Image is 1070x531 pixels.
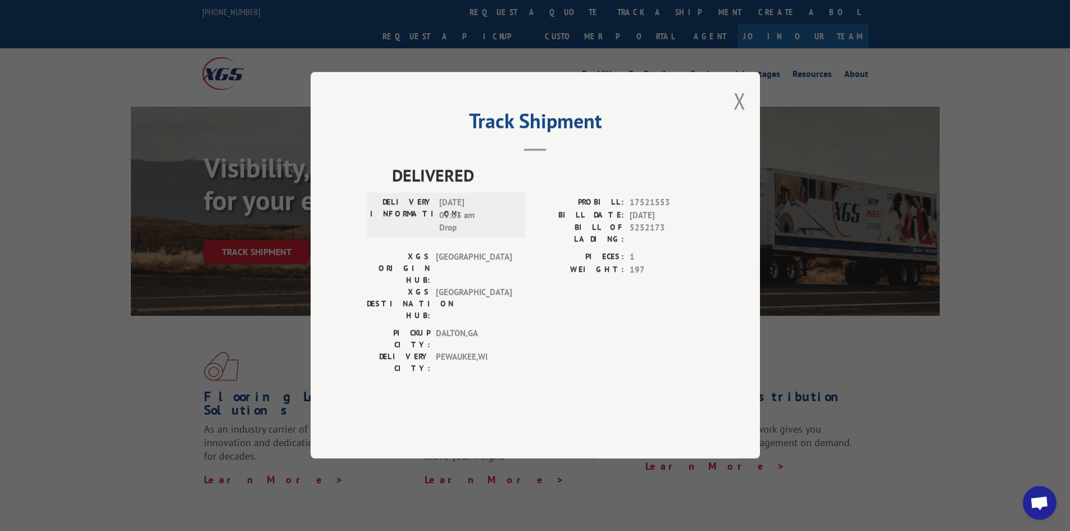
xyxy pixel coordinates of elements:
[436,251,512,287] span: [GEOGRAPHIC_DATA]
[535,251,624,264] label: PIECES:
[439,197,515,235] span: [DATE] 09:03 am Drop
[436,351,512,375] span: PEWAUKEE , WI
[535,197,624,210] label: PROBILL:
[367,113,704,134] h2: Track Shipment
[734,86,746,116] button: Close modal
[630,264,704,276] span: 197
[436,328,512,351] span: DALTON , GA
[535,222,624,246] label: BILL OF LADING:
[367,251,430,287] label: XGS ORIGIN HUB:
[367,351,430,375] label: DELIVERY CITY:
[630,197,704,210] span: 17521553
[436,287,512,322] span: [GEOGRAPHIC_DATA]
[1023,486,1057,520] div: Open chat
[630,222,704,246] span: 5252173
[535,264,624,276] label: WEIGHT:
[392,163,704,188] span: DELIVERED
[370,197,434,235] label: DELIVERY INFORMATION:
[535,209,624,222] label: BILL DATE:
[630,209,704,222] span: [DATE]
[367,328,430,351] label: PICKUP CITY:
[367,287,430,322] label: XGS DESTINATION HUB:
[630,251,704,264] span: 1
